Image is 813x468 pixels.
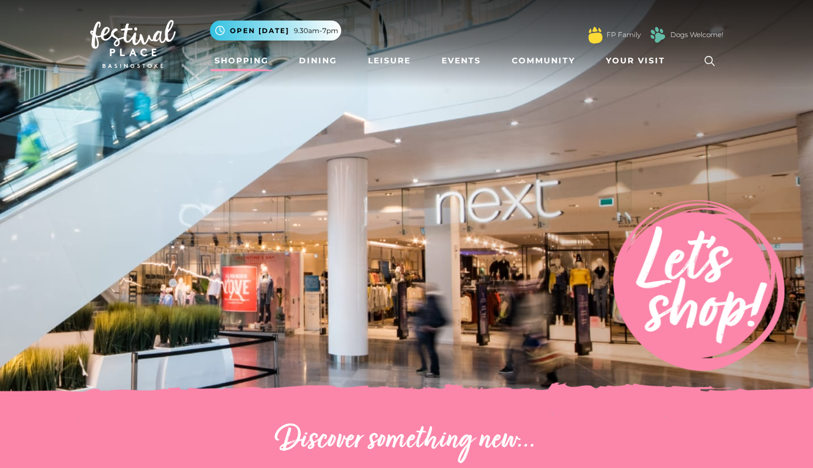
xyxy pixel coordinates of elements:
a: FP Family [606,30,641,40]
a: Leisure [363,50,415,71]
span: 9.30am-7pm [294,26,338,36]
img: Festival Place Logo [90,20,176,68]
span: Your Visit [606,55,665,67]
a: Your Visit [601,50,676,71]
a: Shopping [210,50,273,71]
button: Open [DATE] 9.30am-7pm [210,21,341,41]
a: Community [507,50,580,71]
h2: Discover something new... [90,422,723,459]
span: Open [DATE] [230,26,289,36]
a: Events [437,50,486,71]
a: Dogs Welcome! [670,30,723,40]
a: Dining [294,50,342,71]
